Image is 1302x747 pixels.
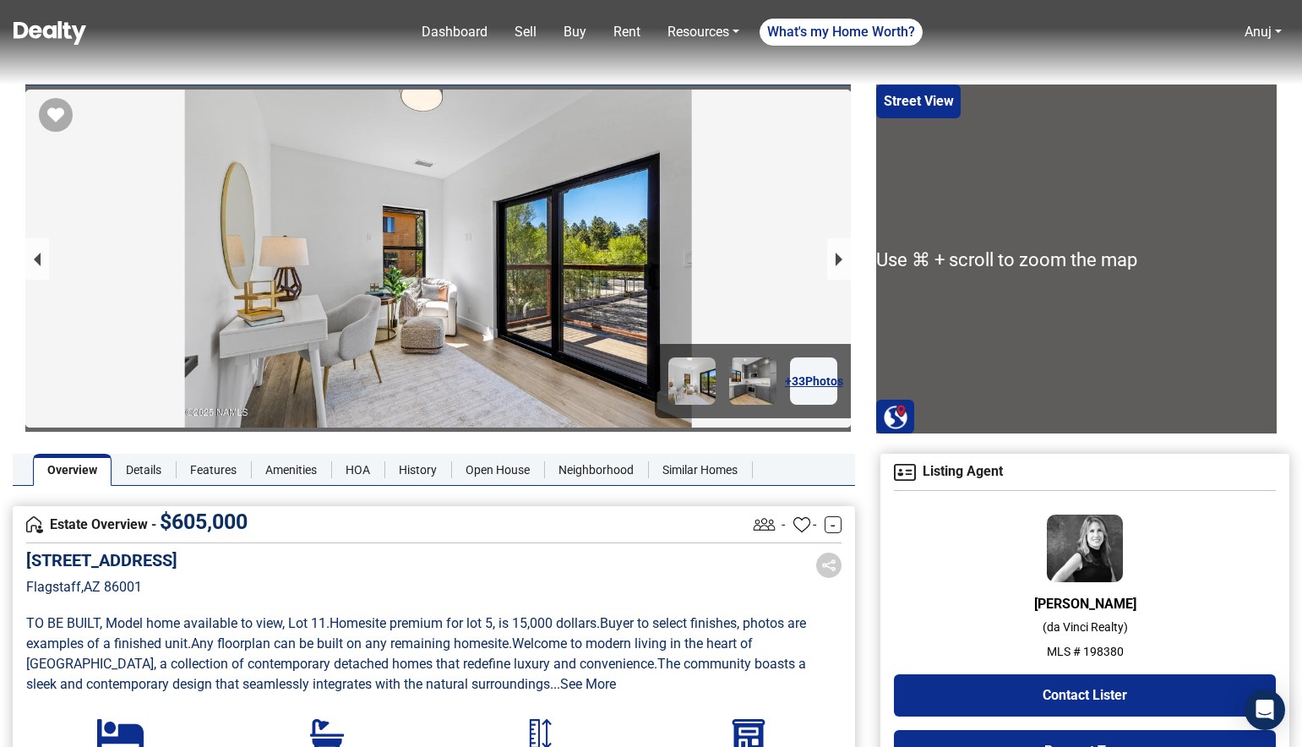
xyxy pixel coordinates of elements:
[25,238,49,280] button: previous slide / item
[894,464,1276,481] h4: Listing Agent
[14,21,86,45] img: Dealty - Buy, Sell & Rent Homes
[26,515,749,534] h4: Estate Overview -
[1238,15,1288,49] a: Anuj
[607,15,647,49] a: Rent
[26,656,809,692] span: The community boasts a sleek and contemporary design that seamlessly integrates with the natural ...
[876,85,961,118] button: Street View
[1047,515,1123,582] img: Agent
[26,635,756,672] span: Welcome to modern living in the heart of [GEOGRAPHIC_DATA], a collection of contemporary detached...
[729,357,776,405] img: Image
[508,15,543,49] a: Sell
[1245,690,1285,730] div: Open Intercom Messenger
[894,596,1276,612] h6: [PERSON_NAME]
[661,15,746,49] a: Resources
[894,643,1276,661] p: MLS # 198380
[760,19,923,46] a: What's my Home Worth?
[330,615,600,631] span: Homesite premium for lot 5, is 15,000 dollars .
[191,635,512,652] span: Any floorplan can be built on any remaining homesite .
[26,615,809,652] span: Buyer to select finishes, photos are examples of a finished unit .
[26,577,177,597] p: Flagstaff , AZ 86001
[251,454,331,486] a: Amenities
[790,357,837,405] a: +33Photos
[749,510,779,539] img: Listing View
[33,454,112,486] a: Overview
[26,550,177,570] h5: [STREET_ADDRESS]
[894,619,1276,636] p: ( da Vinci Realty )
[894,674,1276,717] button: Contact Lister
[668,357,716,405] img: Image
[894,464,916,481] img: Agent
[883,404,908,429] img: Search Homes at Dealty
[782,515,785,535] span: -
[825,516,842,533] a: -
[1245,24,1272,40] a: Anuj
[648,454,752,486] a: Similar Homes
[451,454,544,486] a: Open House
[415,15,494,49] a: Dashboard
[384,454,451,486] a: History
[813,515,816,535] span: -
[176,454,251,486] a: Features
[544,454,648,486] a: Neighborhood
[8,696,59,747] iframe: BigID CMP Widget
[26,615,330,631] span: TO BE BUILT, Model home available to view, Lot 11 .
[550,676,616,692] a: ...See More
[827,238,851,280] button: next slide / item
[160,510,248,534] span: $ 605,000
[793,516,810,533] img: Favourites
[26,516,43,533] img: Overview
[557,15,593,49] a: Buy
[331,454,384,486] a: HOA
[112,454,176,486] a: Details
